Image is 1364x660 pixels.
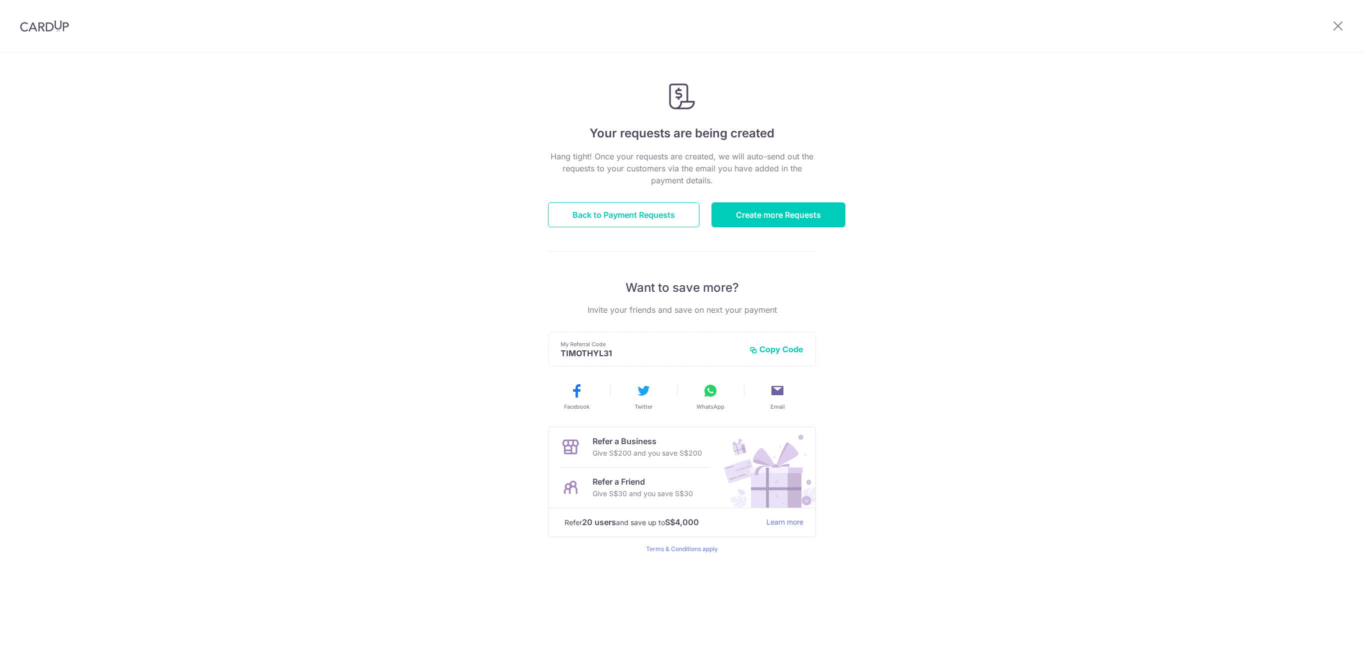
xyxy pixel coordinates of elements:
p: Hang tight! Once your requests are created, we will auto-send out the requests to your customers ... [548,150,816,186]
span: WhatsApp [696,403,724,411]
p: My Referral Code [561,340,741,348]
span: Email [770,403,785,411]
a: Back to Payment Requests [548,202,699,227]
button: WhatsApp [681,383,740,411]
p: Refer a Friend [593,476,693,488]
h4: Your requests are being created [548,124,816,142]
p: TIMOTHYL31 [561,348,741,358]
strong: 20 users [582,516,616,528]
button: Copy Code [749,344,803,354]
p: Refer a Business [593,435,702,447]
p: Give S$30 and you save S$30 [593,488,693,500]
p: Want to save more? [548,280,816,296]
a: Terms & Conditions apply [646,545,718,553]
p: Give S$200 and you save S$200 [593,447,702,459]
button: Facebook [547,383,606,411]
span: Facebook [564,403,590,411]
strong: S$4,000 [665,516,699,528]
a: Learn more [766,516,803,529]
img: Payment Request Created Success Icon [666,80,698,112]
img: CardUp [20,20,69,32]
span: Twitter [635,403,653,411]
button: Email [748,383,807,411]
button: Twitter [614,383,673,411]
a: Create more Requests [711,202,845,227]
img: Refer [714,427,815,508]
p: Refer and save up to [565,516,758,529]
p: Invite your friends and save on next your payment [548,304,816,316]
